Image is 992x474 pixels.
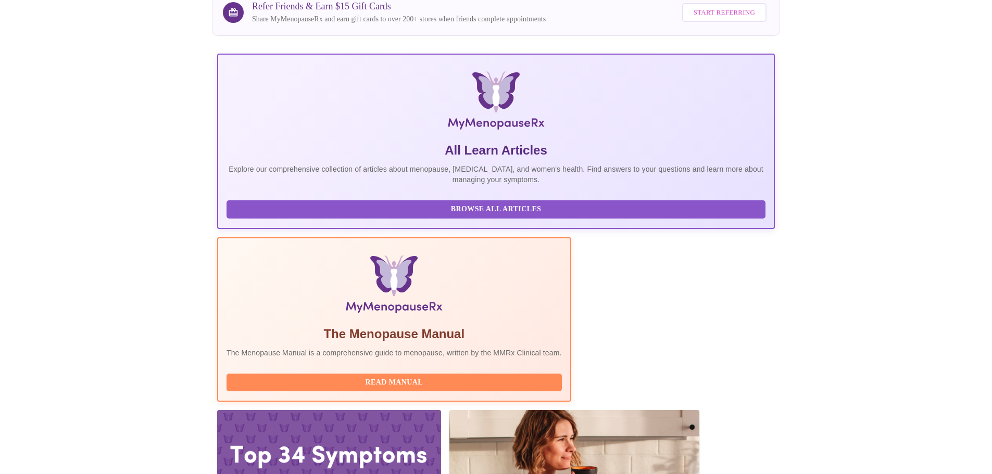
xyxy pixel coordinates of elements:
[227,142,765,159] h5: All Learn Articles
[227,348,562,358] p: The Menopause Manual is a comprehensive guide to menopause, written by the MMRx Clinical team.
[227,377,564,386] a: Read Manual
[227,200,765,219] button: Browse All Articles
[252,14,546,24] p: Share MyMenopauseRx and earn gift cards to over 200+ stores when friends complete appointments
[280,255,508,317] img: Menopause Manual
[237,203,755,216] span: Browse All Articles
[682,3,767,22] button: Start Referring
[694,7,755,19] span: Start Referring
[310,71,682,134] img: MyMenopauseRx Logo
[227,326,562,342] h5: The Menopause Manual
[227,374,562,392] button: Read Manual
[252,1,546,12] h3: Refer Friends & Earn $15 Gift Cards
[237,376,551,389] span: Read Manual
[227,164,765,185] p: Explore our comprehensive collection of articles about menopause, [MEDICAL_DATA], and women's hea...
[227,204,768,213] a: Browse All Articles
